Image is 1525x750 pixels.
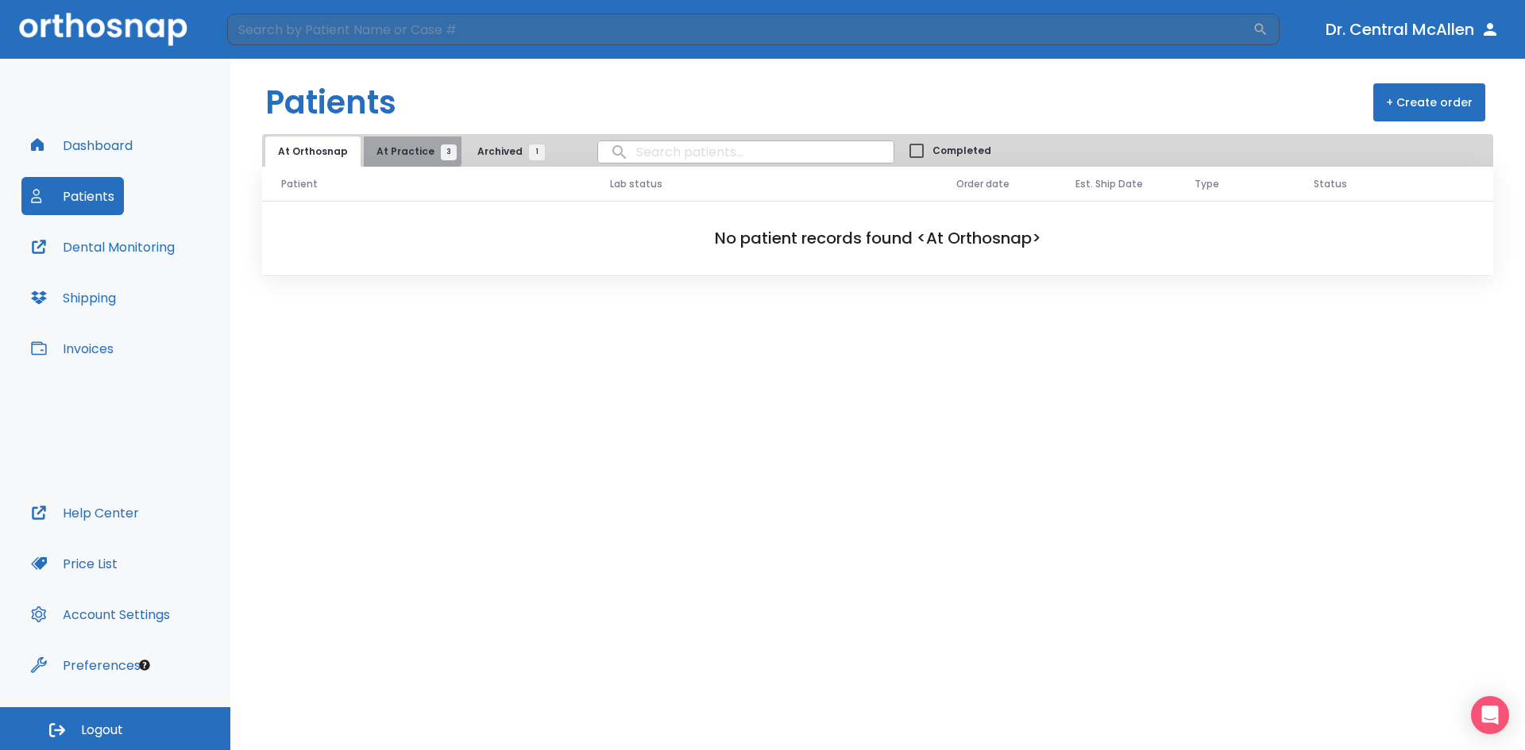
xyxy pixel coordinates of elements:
button: Dashboard [21,126,142,164]
span: Lab status [610,177,662,191]
div: Open Intercom Messenger [1471,696,1509,734]
button: At Orthosnap [265,137,361,167]
button: Dr. Central McAllen [1319,15,1506,44]
span: At Practice [376,144,449,159]
button: + Create order [1373,83,1485,121]
span: Order date [956,177,1010,191]
span: Completed [932,144,991,158]
input: search [598,137,894,167]
button: Invoices [21,329,123,367]
span: Type [1195,177,1219,191]
button: Price List [21,544,127,583]
img: Orthosnap [19,13,187,45]
h2: No patient records found <At Orthosnap> [288,226,1468,250]
span: Logout [81,721,123,739]
button: Help Center [21,494,149,532]
input: Search by Patient Name or Case # [227,13,1253,45]
span: 1 [529,144,545,160]
span: 3 [441,144,457,160]
h1: Patients [265,79,396,126]
div: Tooltip anchor [137,658,152,672]
span: Est. Ship Date [1075,177,1143,191]
button: Dental Monitoring [21,228,184,266]
button: Preferences [21,646,150,684]
button: Shipping [21,279,125,317]
span: Archived [477,144,537,159]
button: Account Settings [21,595,180,633]
span: Patient [281,177,318,191]
button: Patients [21,177,124,215]
span: Status [1314,177,1347,191]
div: tabs [265,137,553,167]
